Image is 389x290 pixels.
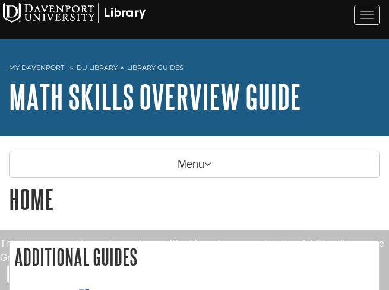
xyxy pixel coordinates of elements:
p: Menu [9,151,380,178]
h2: Additional Guides [10,241,379,273]
a: Library Guides [127,63,184,72]
a: My Davenport [9,63,64,73]
a: Math Skills Overview Guide [9,78,301,115]
h1: Home [9,184,380,214]
img: Davenport University Logo [3,3,146,23]
a: DU Library [77,63,118,72]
